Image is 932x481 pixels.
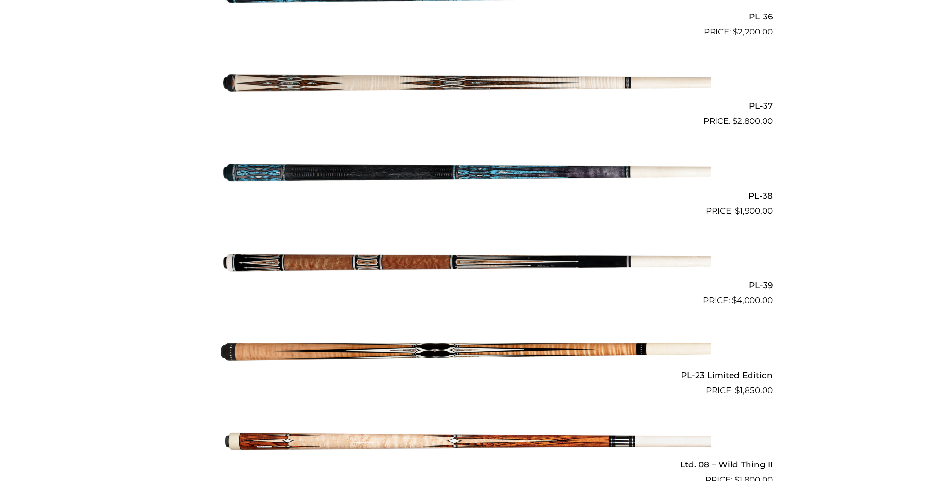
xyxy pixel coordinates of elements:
[732,116,737,126] span: $
[159,222,773,307] a: PL-39 $4,000.00
[735,206,773,216] bdi: 1,900.00
[159,8,773,26] h2: PL-36
[221,42,711,124] img: PL-37
[735,206,740,216] span: $
[732,116,773,126] bdi: 2,800.00
[221,311,711,393] img: PL-23 Limited Edition
[733,27,738,36] span: $
[159,276,773,294] h2: PL-39
[159,456,773,474] h2: Ltd. 08 – Wild Thing II
[735,385,773,395] bdi: 1,850.00
[159,42,773,128] a: PL-37 $2,800.00
[159,132,773,217] a: PL-38 $1,900.00
[159,366,773,384] h2: PL-23 Limited Edition
[159,311,773,396] a: PL-23 Limited Edition $1,850.00
[733,27,773,36] bdi: 2,200.00
[732,295,737,305] span: $
[221,222,711,303] img: PL-39
[735,385,740,395] span: $
[159,97,773,115] h2: PL-37
[732,295,773,305] bdi: 4,000.00
[159,187,773,205] h2: PL-38
[221,132,711,213] img: PL-38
